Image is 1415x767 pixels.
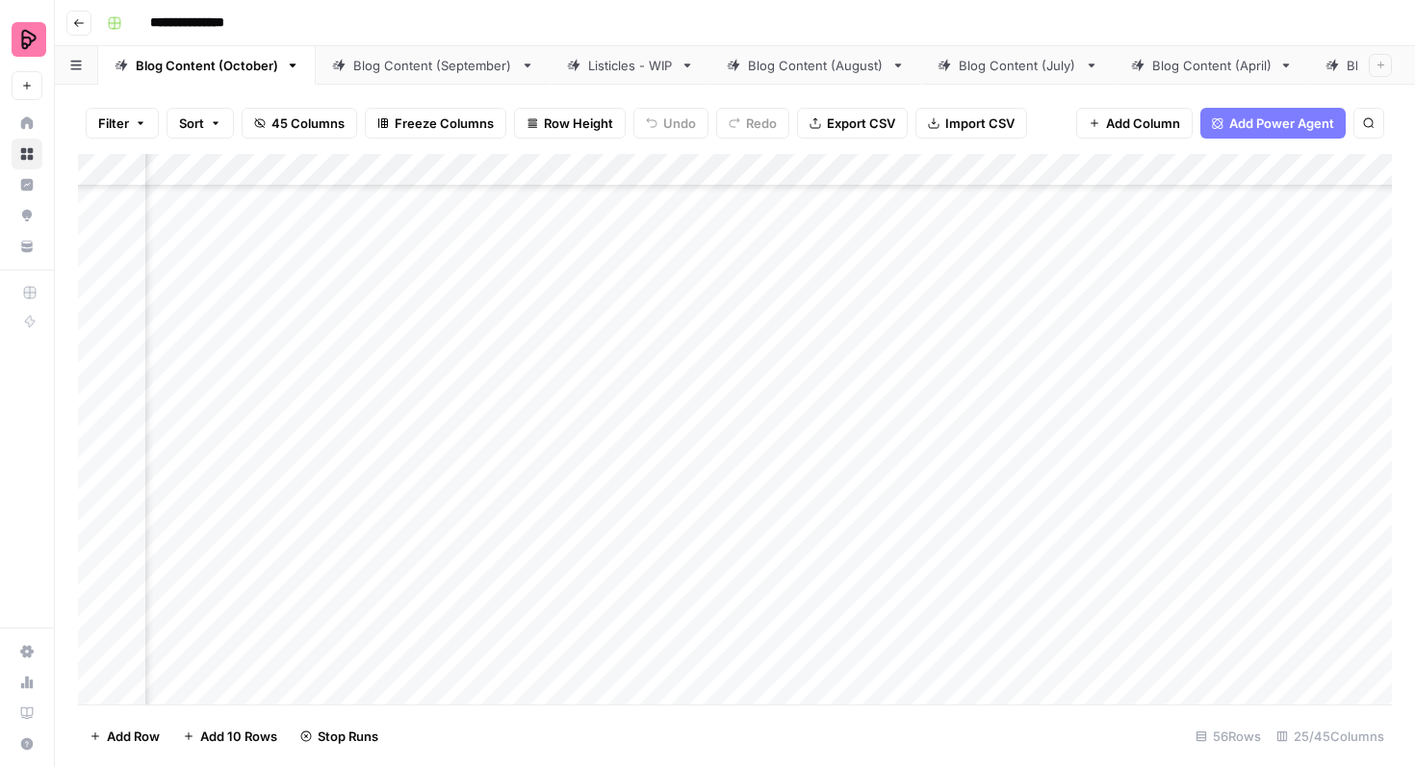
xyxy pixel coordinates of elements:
a: Opportunities [12,200,42,231]
button: Help + Support [12,729,42,759]
a: Listicles - WIP [551,46,710,85]
a: Your Data [12,231,42,262]
a: Blog Content (July) [921,46,1115,85]
button: Stop Runs [289,721,390,752]
button: 45 Columns [242,108,357,139]
span: Add Power Agent [1229,114,1334,133]
a: Blog Content (October) [98,46,316,85]
img: Preply Logo [12,22,46,57]
span: Freeze Columns [395,114,494,133]
div: Listicles - WIP [588,56,673,75]
a: Browse [12,139,42,169]
span: Sort [179,114,204,133]
button: Workspace: Preply [12,15,42,64]
button: Add 10 Rows [171,721,289,752]
button: Import CSV [915,108,1027,139]
button: Freeze Columns [365,108,506,139]
button: Add Power Agent [1200,108,1346,139]
div: Blog Content (July) [959,56,1077,75]
a: Insights [12,169,42,200]
button: Redo [716,108,789,139]
button: Sort [167,108,234,139]
span: Add Row [107,727,160,746]
span: Add 10 Rows [200,727,277,746]
button: Export CSV [797,108,908,139]
a: Usage [12,667,42,698]
span: Stop Runs [318,727,378,746]
div: Blog Content (September) [353,56,513,75]
span: Undo [663,114,696,133]
span: Export CSV [827,114,895,133]
div: Blog Content (August) [748,56,884,75]
a: Learning Hub [12,698,42,729]
span: Row Height [544,114,613,133]
a: Settings [12,636,42,667]
span: Redo [746,114,777,133]
a: Blog Content (September) [316,46,551,85]
button: Filter [86,108,159,139]
a: Blog Content (August) [710,46,921,85]
div: 56 Rows [1188,721,1269,752]
span: Filter [98,114,129,133]
span: 45 Columns [271,114,345,133]
span: Add Column [1106,114,1180,133]
div: Blog Content (April) [1152,56,1272,75]
div: Blog Content (October) [136,56,278,75]
span: Import CSV [945,114,1015,133]
button: Add Column [1076,108,1193,139]
button: Row Height [514,108,626,139]
button: Add Row [78,721,171,752]
div: 25/45 Columns [1269,721,1392,752]
a: Home [12,108,42,139]
button: Undo [633,108,708,139]
a: Blog Content (April) [1115,46,1309,85]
